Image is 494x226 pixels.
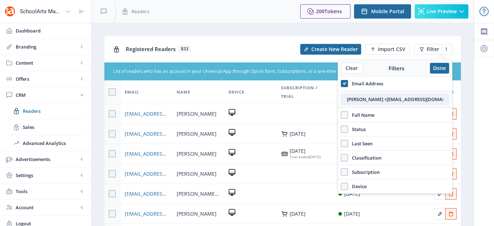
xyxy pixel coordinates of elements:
button: Mobile Portal [354,4,411,19]
span: Sales [23,124,84,131]
span: 833 [178,45,191,52]
button: Import CSV [365,44,410,55]
div: [DATE] [290,148,321,154]
a: Readers [7,103,84,119]
span: [PERSON_NAME] [177,210,217,218]
span: Readers [23,107,84,115]
a: New page [361,44,410,55]
img: properties.app_icon.png [4,6,16,17]
span: Live Preview [427,9,457,14]
span: Tokens [324,8,342,15]
span: Offers [16,75,78,82]
span: Settings [16,172,78,179]
a: [EMAIL_ADDRESS][DOMAIN_NAME] [125,150,168,158]
a: [EMAIL_ADDRESS][DOMAIN_NAME] [125,130,168,138]
span: Name [177,88,190,96]
span: Classification [348,154,381,162]
span: Device [348,182,366,191]
span: Last Seen [348,139,373,148]
button: Filter1 [414,44,452,55]
a: [EMAIL_ADDRESS][DOMAIN_NAME] [125,210,168,218]
div: Filters [363,65,430,72]
a: Edit page [434,190,445,196]
a: [EMAIL_ADDRESS][PERSON_NAME][DOMAIN_NAME] [125,190,168,198]
div: [DATE] [290,211,306,217]
span: Content [16,59,78,66]
span: Status [348,125,366,134]
a: Edit page [445,190,457,196]
span: Advanced Analytics [23,140,84,147]
span: Account [16,204,78,211]
div: 1 [442,46,448,52]
button: Done [430,63,449,74]
span: Full Name [348,111,374,119]
span: [PERSON_NAME] [PERSON_NAME] [177,190,220,198]
span: Advertisements [16,156,78,163]
button: 200Tokens [300,4,350,19]
span: Registered Readers [126,45,176,52]
span: Tools [16,188,78,195]
span: Trial ended [290,154,309,159]
span: Import CSV [378,46,405,52]
span: Mobile Portal [371,9,404,14]
span: Email [125,88,139,96]
div: [DATE] [344,210,360,218]
span: Subscription / Trial [281,84,330,101]
span: [PERSON_NAME] [177,130,217,138]
a: Edit page [434,210,445,216]
div: List of readers who has an account in your Universal App through Opt-in form, Subscriptions, or a... [113,68,410,75]
span: Filter [427,46,439,52]
span: [PERSON_NAME] [177,150,217,158]
span: [PERSON_NAME] [177,170,217,178]
span: Subscription [348,168,380,176]
span: Readers [131,8,149,15]
span: [PERSON_NAME] [177,110,217,118]
a: [EMAIL_ADDRESS][DOMAIN_NAME] [125,170,168,178]
a: Sales [7,119,84,135]
button: Create New Reader [300,44,361,55]
span: Create New Reader [311,46,358,52]
span: CRM [16,91,78,99]
a: Advanced Analytics [7,135,84,151]
a: New page [296,44,361,55]
span: Email Address [348,79,383,88]
div: [DATE] [290,131,306,137]
span: Branding [16,43,78,50]
span: Dashboard [16,27,85,34]
a: Edit page [445,210,457,216]
button: Clear [341,63,363,74]
a: [EMAIL_ADDRESS][DOMAIN_NAME] [125,110,168,118]
span: Device [229,88,244,96]
div: SchoolArts Magazine [20,4,62,19]
button: Live Preview [415,4,468,19]
div: [DATE] [290,154,321,160]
